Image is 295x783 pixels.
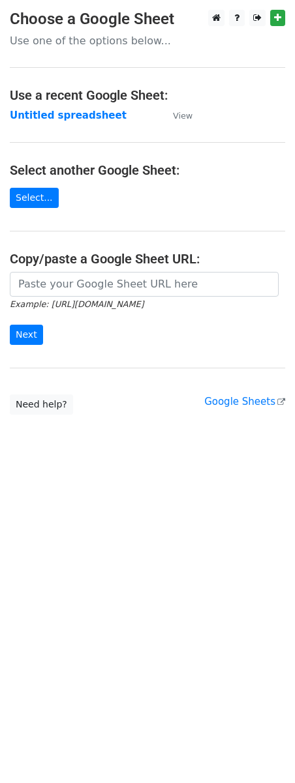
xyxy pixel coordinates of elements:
h3: Choose a Google Sheet [10,10,285,29]
input: Next [10,325,43,345]
a: View [160,110,193,121]
input: Paste your Google Sheet URL here [10,272,279,297]
a: Untitled spreadsheet [10,110,127,121]
small: View [173,111,193,121]
a: Need help? [10,394,73,415]
a: Select... [10,188,59,208]
h4: Use a recent Google Sheet: [10,87,285,103]
a: Google Sheets [204,396,285,407]
p: Use one of the options below... [10,34,285,48]
small: Example: [URL][DOMAIN_NAME] [10,299,144,309]
h4: Select another Google Sheet: [10,162,285,178]
h4: Copy/paste a Google Sheet URL: [10,251,285,267]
